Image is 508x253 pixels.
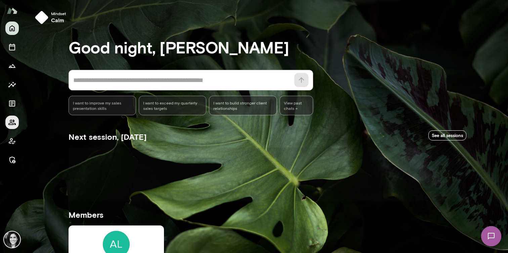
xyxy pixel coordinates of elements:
[51,11,66,16] span: Mindset
[69,38,466,56] h3: Good night, [PERSON_NAME]
[73,100,132,111] span: I want to improve my sales presentation skills
[5,78,19,91] button: Insights
[213,100,272,111] span: I want to build stronger client relationships
[428,130,466,141] a: See all sessions
[143,100,202,111] span: I want to exceed my quarterly sales targets
[5,22,19,35] button: Home
[4,231,20,248] img: Jamie Albers
[5,97,19,110] button: Documents
[69,96,136,115] div: I want to improve my sales presentation skills
[280,96,313,115] span: View past chats ->
[51,16,66,24] h6: calm
[139,96,206,115] div: I want to exceed my quarterly sales targets
[5,116,19,129] button: Members
[7,4,17,17] img: Mento
[69,131,146,142] h5: Next session, [DATE]
[5,40,19,54] button: Sessions
[35,11,48,24] img: mindset
[5,59,19,73] button: Growth Plan
[32,8,71,27] button: Mindsetcalm
[5,153,19,167] button: Manage
[5,134,19,148] button: Client app
[69,209,466,220] h5: Members
[209,96,277,115] div: I want to build stronger client relationships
